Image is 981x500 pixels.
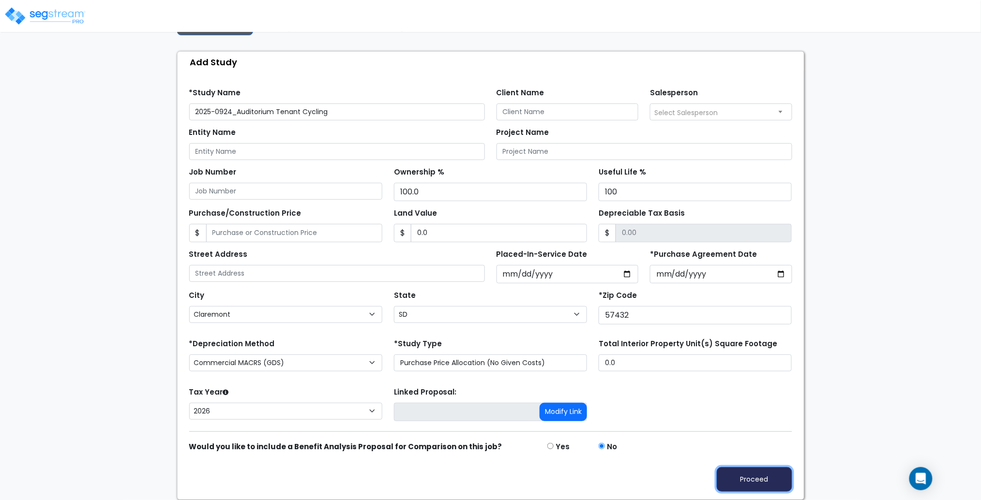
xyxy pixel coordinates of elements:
button: Proceed [717,467,792,492]
label: *Depreciation Method [189,338,275,350]
input: Purchase or Construction Price [206,224,382,242]
label: State [394,290,416,301]
input: Job Number [189,183,382,200]
input: Land Value [411,224,587,242]
div: Add Study [182,52,804,73]
input: Entity Name [189,143,485,160]
input: Zip Code [599,306,792,324]
label: No [607,441,617,453]
input: Project Name [497,143,792,160]
label: Tax Year [189,387,229,398]
label: Project Name [497,127,549,138]
span: Select Salesperson [654,108,718,118]
input: Ownership % [394,183,587,201]
label: Yes [556,441,570,453]
img: logo_pro_r.png [4,6,86,26]
label: Entity Name [189,127,236,138]
input: 0.00 [616,224,792,242]
label: Client Name [497,88,544,99]
label: *Study Name [189,88,241,99]
div: Open Intercom Messenger [909,467,933,490]
input: Study Name [189,103,485,120]
input: Client Name [497,103,639,120]
label: *Zip Code [599,290,637,301]
span: $ [394,224,411,242]
label: Placed-In-Service Date [497,249,588,260]
label: Depreciable Tax Basis [599,208,685,219]
label: Linked Proposal: [394,387,457,398]
span: $ [189,224,207,242]
span: $ [599,224,616,242]
label: Useful Life % [599,167,646,178]
label: City [189,290,205,301]
label: Purchase/Construction Price [189,208,302,219]
input: Useful Life % [599,183,792,201]
label: Job Number [189,167,237,178]
label: Land Value [394,208,437,219]
label: *Study Type [394,338,442,350]
label: *Purchase Agreement Date [650,249,757,260]
label: Salesperson [650,88,698,99]
input: Street Address [189,265,485,282]
label: Total Interior Property Unit(s) Square Footage [599,338,777,350]
strong: Would you like to include a Benefit Analysis Proposal for Comparison on this job? [189,441,502,452]
label: Ownership % [394,167,444,178]
input: total square foot [599,354,792,371]
button: Modify Link [540,403,587,421]
label: Street Address [189,249,248,260]
input: Purchase Date [650,265,792,283]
